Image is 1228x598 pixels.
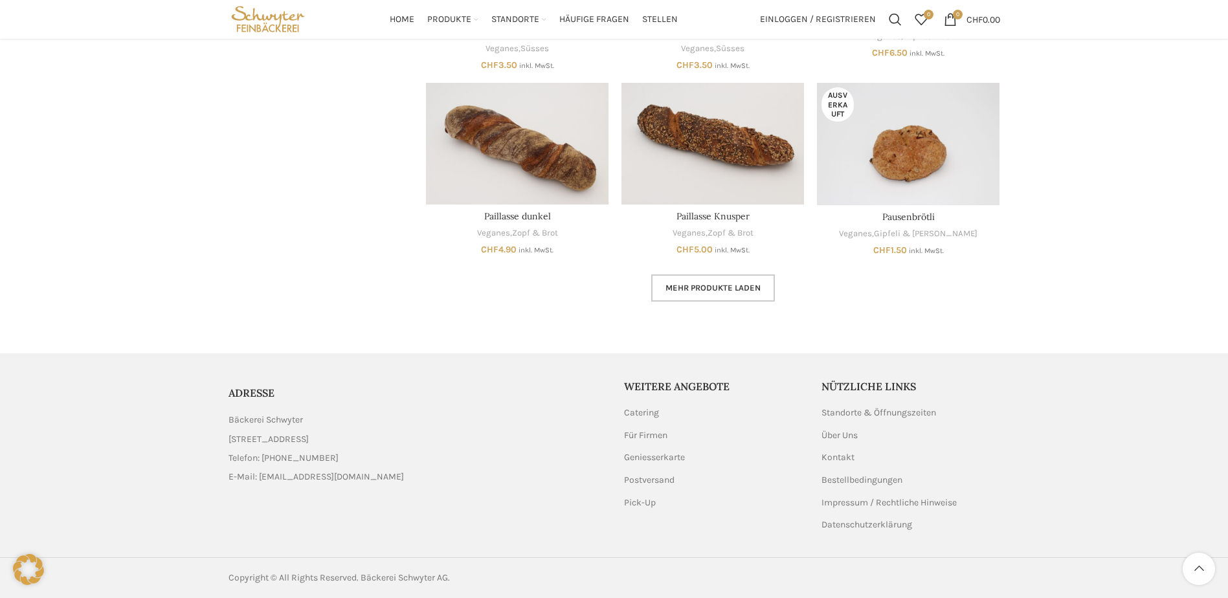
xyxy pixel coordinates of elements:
h5: Nützliche Links [821,379,1000,393]
a: Scroll to top button [1183,553,1215,585]
bdi: 0.00 [966,14,1000,25]
span: E-Mail: [EMAIL_ADDRESS][DOMAIN_NAME] [229,470,404,484]
a: Zopf & Brot [708,227,754,239]
a: Süsses [716,43,744,55]
a: Veganes [477,227,510,239]
div: , [426,43,608,55]
span: Einloggen / Registrieren [760,15,876,24]
a: Suchen [882,6,908,32]
a: Kontakt [821,451,856,464]
a: Postversand [624,474,676,487]
a: Gipfeli & [PERSON_NAME] [874,228,977,240]
a: Stellen [642,6,678,32]
a: Site logo [229,13,308,24]
a: Häufige Fragen [559,6,629,32]
a: Einloggen / Registrieren [754,6,882,32]
a: Paillasse dunkel [426,83,608,205]
a: Bestellbedingungen [821,474,904,487]
a: List item link [229,451,605,465]
a: Standorte & Öffnungszeiten [821,406,937,419]
div: , [817,228,999,240]
a: Home [390,6,414,32]
a: Mehr Produkte laden [651,274,775,302]
small: inkl. MwSt. [715,61,750,70]
span: CHF [676,244,694,255]
a: Catering [624,406,660,419]
span: CHF [481,244,498,255]
bdi: 6.50 [872,47,908,58]
a: Standorte [491,6,546,32]
span: 0 [924,10,933,19]
span: CHF [676,60,694,71]
span: Produkte [427,14,471,26]
bdi: 3.50 [676,60,713,71]
a: Veganes [839,228,872,240]
div: , [426,227,608,239]
a: Veganes [486,43,519,55]
a: Über Uns [821,429,859,442]
span: Mehr Produkte laden [665,283,761,293]
a: Pausenbrötli [882,211,935,223]
span: CHF [966,14,983,25]
span: CHF [872,47,889,58]
a: Paillasse dunkel [484,210,551,222]
small: inkl. MwSt. [519,246,553,254]
a: Veganes [673,227,706,239]
div: Meine Wunschliste [908,6,934,32]
a: Impressum / Rechtliche Hinweise [821,496,958,509]
a: 0 [908,6,934,32]
small: inkl. MwSt. [910,49,944,58]
small: inkl. MwSt. [519,61,554,70]
a: Geniesserkarte [624,451,686,464]
bdi: 4.90 [481,244,517,255]
span: CHF [873,245,891,256]
a: Süsses [520,43,549,55]
span: Home [390,14,414,26]
span: Häufige Fragen [559,14,629,26]
span: CHF [481,60,498,71]
div: , [621,43,804,55]
div: , [621,227,804,239]
bdi: 1.50 [873,245,907,256]
a: Veganes [681,43,714,55]
a: Pausenbrötli [817,83,999,205]
a: Datenschutzerklärung [821,518,913,531]
span: Ausverkauft [821,87,854,122]
a: Paillasse Knusper [676,210,750,222]
span: Standorte [491,14,539,26]
span: ADRESSE [229,386,274,399]
a: Zopf & Brot [512,227,558,239]
h5: Weitere Angebote [624,379,803,393]
a: Für Firmen [624,429,669,442]
a: Paillasse Knusper [621,83,804,205]
span: Bäckerei Schwyter [229,413,303,427]
bdi: 3.50 [481,60,517,71]
span: 0 [953,10,963,19]
bdi: 5.00 [676,244,713,255]
div: Copyright © All Rights Reserved. Bäckerei Schwyter AG. [229,571,608,585]
a: 0 CHF0.00 [937,6,1007,32]
a: Pick-Up [624,496,657,509]
a: Produkte [427,6,478,32]
small: inkl. MwSt. [909,247,944,255]
span: Stellen [642,14,678,26]
small: inkl. MwSt. [715,246,750,254]
span: [STREET_ADDRESS] [229,432,309,447]
div: Main navigation [314,6,753,32]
